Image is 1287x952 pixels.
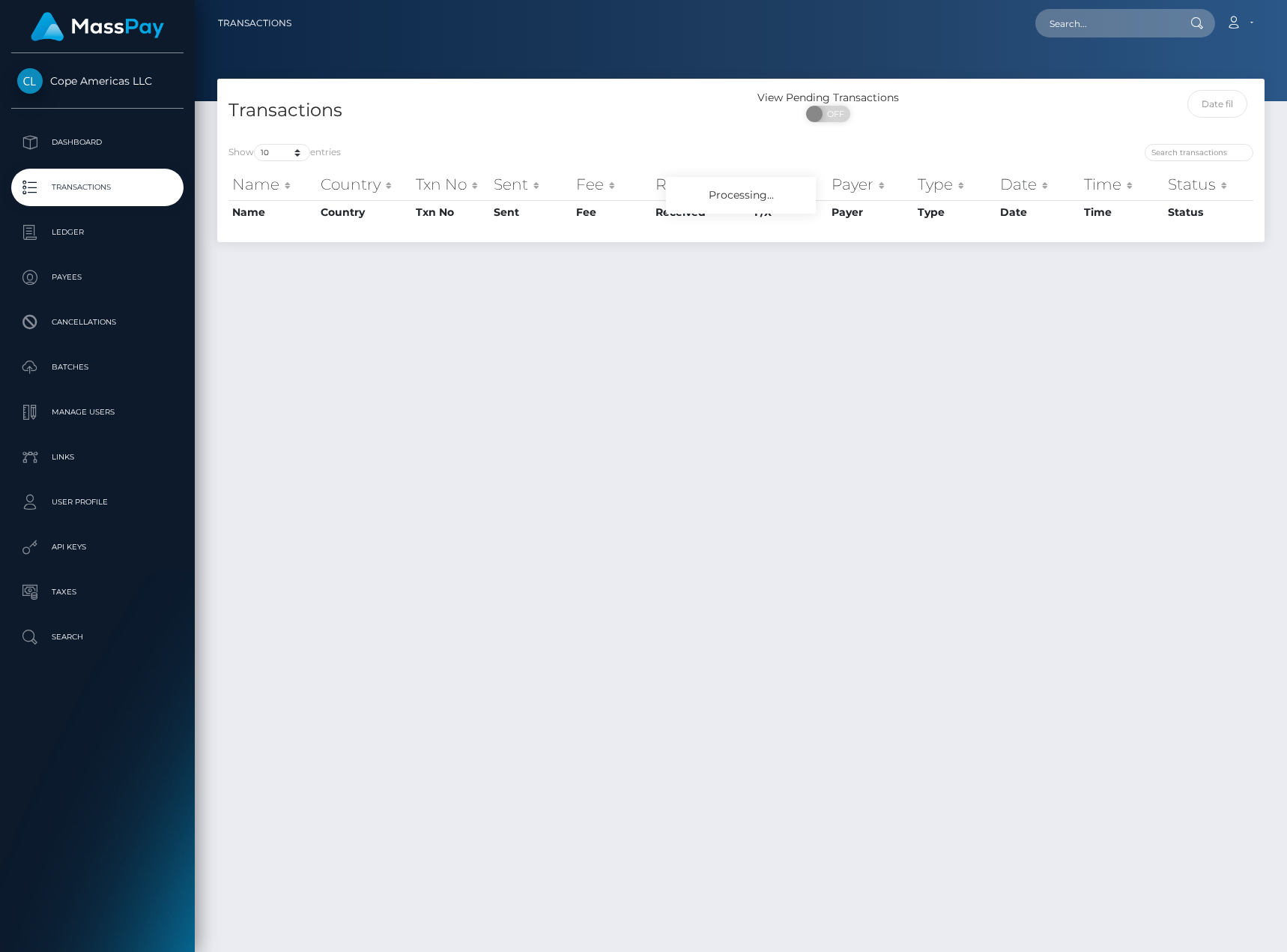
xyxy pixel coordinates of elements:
th: Sent [490,169,572,199]
th: Fee [572,169,652,199]
div: View Pending Transactions [741,90,915,106]
th: Txn No [412,169,490,199]
th: Country [317,200,411,224]
th: Country [317,169,411,199]
th: Date [996,169,1080,199]
th: Fee [572,200,652,224]
input: Date filter [1187,90,1247,118]
th: Date [996,200,1080,224]
th: Status [1164,169,1253,199]
h4: Transactions [228,97,730,124]
a: Payees [11,259,184,296]
select: Showentries [254,144,310,161]
div: Processing... [666,177,816,214]
th: Type [914,200,997,224]
a: Transactions [11,169,184,206]
th: Name [228,169,317,199]
p: Manage Users [17,401,178,424]
span: OFF [814,106,852,122]
th: Name [228,200,317,224]
th: Payer [828,169,914,199]
th: Txn No [412,200,490,224]
th: Time [1080,169,1164,199]
a: Taxes [11,573,184,611]
p: Payees [17,266,178,289]
p: API Keys [17,536,178,558]
span: Cope Americas LLC [11,74,184,88]
a: Cancellations [11,304,184,341]
p: Batches [17,356,178,379]
p: Ledger [17,221,178,244]
p: User Profile [17,491,178,513]
th: Received [652,169,751,199]
p: Taxes [17,581,178,603]
p: Dashboard [17,131,178,154]
th: F/X [751,169,828,199]
a: Transactions [218,7,291,39]
th: Type [914,169,997,199]
th: Sent [490,200,572,224]
label: Show entries [228,144,341,161]
p: Transactions [17,176,178,199]
a: API Keys [11,528,184,566]
p: Cancellations [17,311,178,334]
input: Search... [1035,9,1176,37]
a: User Profile [11,483,184,521]
p: Search [17,626,178,648]
th: Time [1080,200,1164,224]
th: Status [1164,200,1253,224]
th: Payer [828,200,914,224]
a: Manage Users [11,394,184,431]
a: Search [11,618,184,656]
img: MassPay Logo [31,12,164,41]
th: Received [652,200,751,224]
a: Ledger [11,214,184,251]
a: Links [11,439,184,476]
a: Dashboard [11,124,184,161]
input: Search transactions [1145,144,1253,161]
img: Cope Americas LLC [17,68,43,94]
p: Links [17,446,178,469]
a: Batches [11,349,184,386]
